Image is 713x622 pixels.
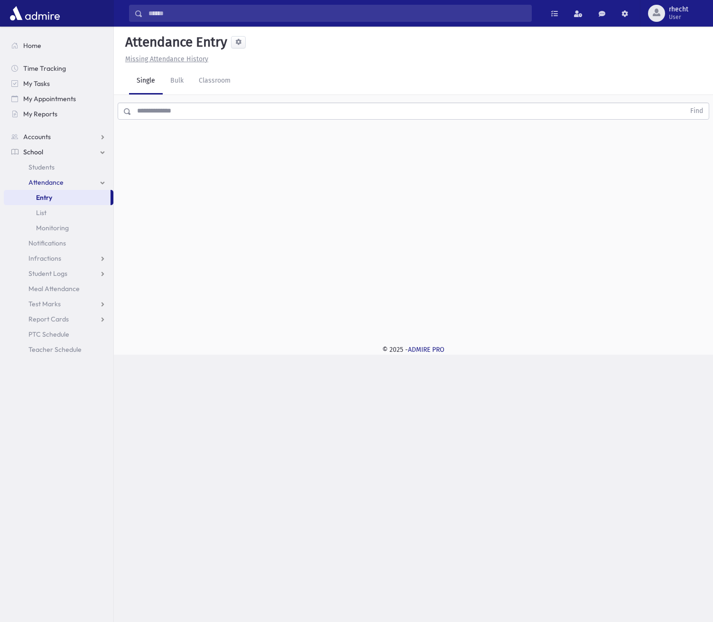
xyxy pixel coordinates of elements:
a: School [4,144,113,160]
a: Teacher Schedule [4,342,113,357]
span: Accounts [23,132,51,141]
u: Missing Attendance History [125,55,208,63]
div: © 2025 - [129,345,698,355]
a: List [4,205,113,220]
span: Students [28,163,55,171]
a: Time Tracking [4,61,113,76]
span: Attendance [28,178,64,187]
a: Monitoring [4,220,113,236]
span: User [669,13,688,21]
a: Report Cards [4,311,113,327]
a: Missing Attendance History [121,55,208,63]
a: Test Marks [4,296,113,311]
span: List [36,208,46,217]
span: My Tasks [23,79,50,88]
span: Student Logs [28,269,67,278]
img: AdmirePro [8,4,62,23]
span: School [23,148,43,156]
a: Attendance [4,175,113,190]
h5: Attendance Entry [121,34,227,50]
span: Infractions [28,254,61,263]
span: Monitoring [36,224,69,232]
a: My Tasks [4,76,113,91]
span: Entry [36,193,52,202]
span: rhecht [669,6,688,13]
input: Search [143,5,531,22]
span: My Appointments [23,94,76,103]
span: Teacher Schedule [28,345,82,354]
a: PTC Schedule [4,327,113,342]
span: Home [23,41,41,50]
a: Student Logs [4,266,113,281]
span: Report Cards [28,315,69,323]
a: My Appointments [4,91,113,106]
a: Students [4,160,113,175]
a: Notifications [4,236,113,251]
a: Classroom [191,68,238,94]
span: Meal Attendance [28,284,80,293]
span: Notifications [28,239,66,247]
a: Single [129,68,163,94]
a: Meal Attendance [4,281,113,296]
a: Bulk [163,68,191,94]
a: My Reports [4,106,113,122]
a: Home [4,38,113,53]
span: Test Marks [28,300,61,308]
a: Accounts [4,129,113,144]
a: Entry [4,190,111,205]
span: My Reports [23,110,57,118]
span: Time Tracking [23,64,66,73]
a: Infractions [4,251,113,266]
a: ADMIRE PRO [408,346,444,354]
button: Find [685,103,709,119]
span: PTC Schedule [28,330,69,339]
